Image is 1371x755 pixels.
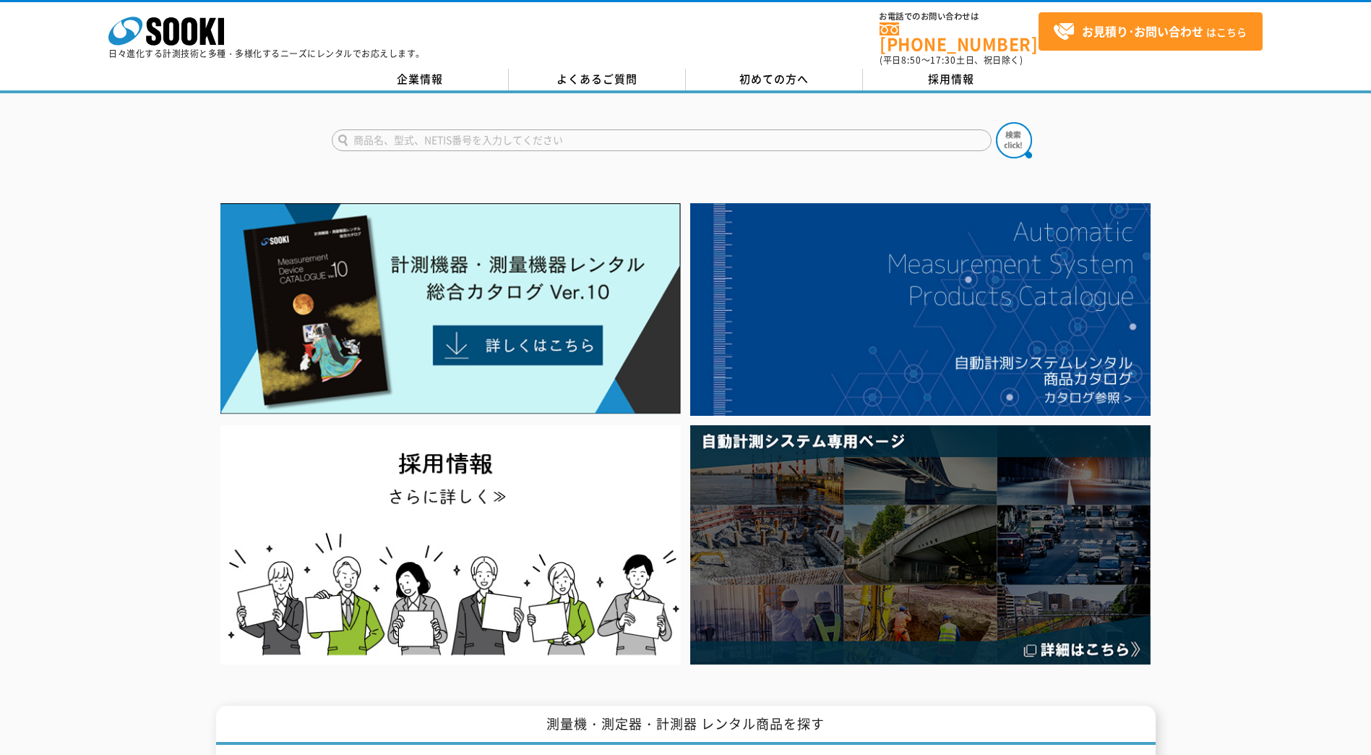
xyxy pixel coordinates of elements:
span: はこちら [1053,21,1247,43]
img: btn_search.png [996,122,1032,158]
span: お電話でのお問い合わせは [880,12,1039,21]
h1: 測量機・測定器・計測器 レンタル商品を探す [216,706,1156,746]
img: 自動計測システムカタログ [690,203,1151,416]
a: [PHONE_NUMBER] [880,22,1039,52]
p: 日々進化する計測技術と多種・多様化するニーズにレンタルでお応えします。 [108,49,425,58]
a: 企業情報 [332,69,509,90]
img: 自動計測システム専用ページ [690,425,1151,665]
img: Catalog Ver10 [220,203,681,414]
img: SOOKI recruit [220,425,681,665]
a: よくあるご質問 [509,69,686,90]
a: 採用情報 [863,69,1040,90]
a: お見積り･お問い合わせはこちら [1039,12,1263,51]
span: (平日 ～ 土日、祝日除く) [880,54,1023,67]
input: 商品名、型式、NETIS番号を入力してください [332,129,992,151]
span: 初めての方へ [739,71,809,87]
strong: お見積り･お問い合わせ [1082,22,1203,40]
a: 初めての方へ [686,69,863,90]
span: 17:30 [930,54,956,67]
span: 8:50 [901,54,921,67]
